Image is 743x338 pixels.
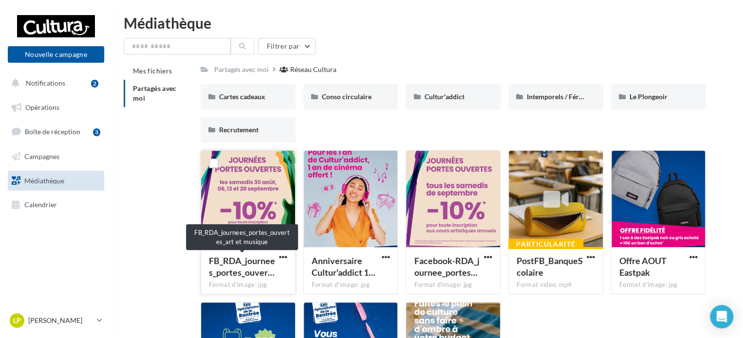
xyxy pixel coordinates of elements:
div: FB_RDA_journees_portes_ouvertes_art et musique [186,224,298,250]
div: Format d'image: jpg [414,281,492,289]
div: Format d'image: jpg [619,281,698,289]
div: Format d'image: jpg [209,281,287,289]
a: Opérations [6,97,106,118]
button: Notifications 2 [6,73,102,93]
span: Facebook-RDA_journee_portes_ouvertes [414,255,479,278]
span: Recrutement [219,125,259,134]
a: LP [PERSON_NAME] [8,311,104,330]
span: LP [13,316,21,325]
div: Partagés avec moi [214,65,269,74]
span: Campagnes [24,152,59,160]
a: Calendrier [6,195,106,215]
div: Format d'image: jpg [312,281,390,289]
p: [PERSON_NAME] [28,316,93,325]
div: Réseau Cultura [290,65,336,74]
button: Nouvelle campagne [8,46,104,63]
span: FB_RDA_journees_portes_ouvertes_art et musique [209,255,275,278]
a: Médiathèque [6,171,106,191]
span: Le Plongeoir [630,92,668,101]
span: Anniversaire Cultur'addict 15/09 au 28/09 [312,255,375,278]
span: Partagés avec moi [133,84,177,102]
div: Médiathèque [124,16,731,30]
span: Cultur'addict [424,92,464,101]
button: Filtrer par [258,38,316,54]
span: Opérations [25,103,59,111]
span: Cartes cadeaux [219,92,265,101]
a: Campagnes [6,146,106,167]
span: Boîte de réception [25,127,80,136]
div: Particularité [508,239,583,249]
span: Conso circulaire [322,92,371,101]
div: Open Intercom Messenger [710,305,733,328]
span: Offre AOUT Eastpak [619,255,667,278]
div: Format video: mp4 [517,281,595,289]
span: Mes fichiers [133,67,172,75]
span: Calendrier [24,200,57,209]
div: 2 [91,80,98,88]
div: 3 [93,128,100,136]
a: Boîte de réception3 [6,121,106,142]
span: Notifications [26,79,65,87]
span: Intemporels / Fériés [527,92,587,101]
span: Médiathèque [24,176,64,184]
span: PostFB_BanqueScolaire [517,255,583,278]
